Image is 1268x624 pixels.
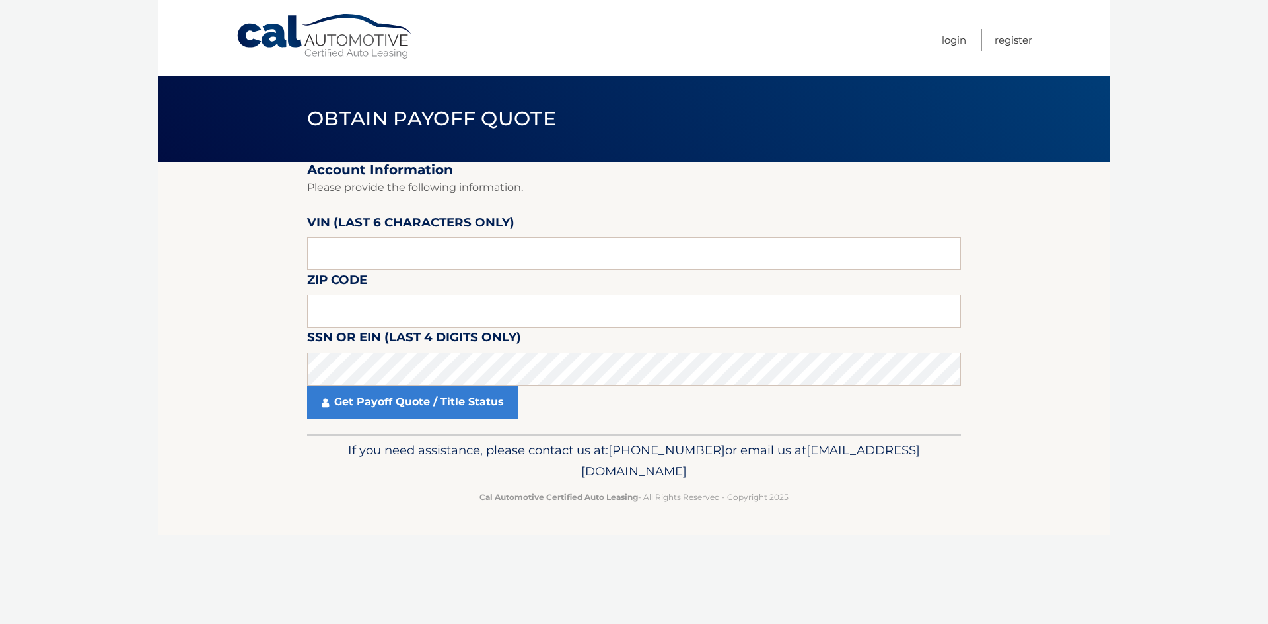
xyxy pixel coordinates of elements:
a: Login [942,29,966,51]
a: Register [995,29,1032,51]
a: Get Payoff Quote / Title Status [307,386,518,419]
label: VIN (last 6 characters only) [307,213,514,237]
p: Please provide the following information. [307,178,961,197]
strong: Cal Automotive Certified Auto Leasing [479,492,638,502]
span: Obtain Payoff Quote [307,106,556,131]
a: Cal Automotive [236,13,414,60]
span: [PHONE_NUMBER] [608,442,725,458]
label: SSN or EIN (last 4 digits only) [307,328,521,352]
p: - All Rights Reserved - Copyright 2025 [316,490,952,504]
p: If you need assistance, please contact us at: or email us at [316,440,952,482]
label: Zip Code [307,270,367,295]
h2: Account Information [307,162,961,178]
